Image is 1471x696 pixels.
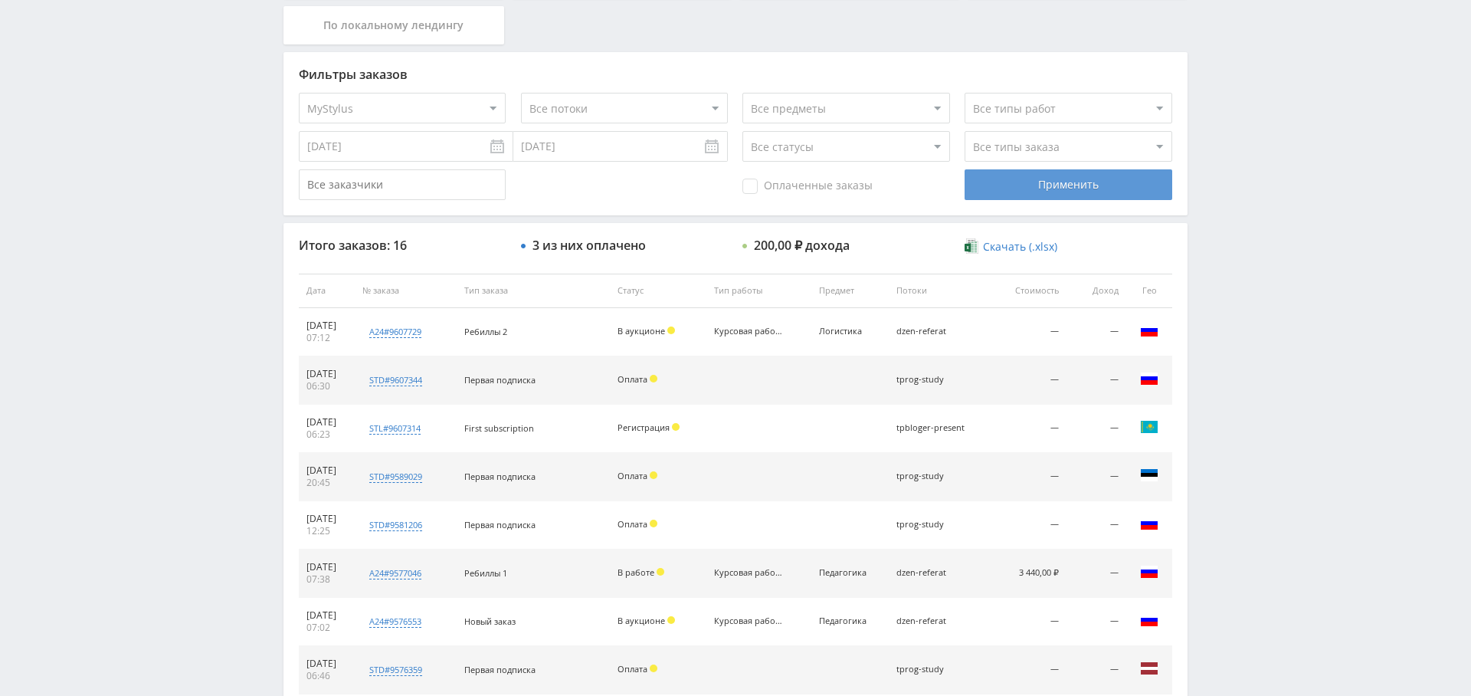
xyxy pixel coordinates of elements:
[896,471,965,481] div: tprog-study
[965,239,1057,254] a: Скачать (.xlsx)
[993,501,1066,550] td: —
[306,320,347,332] div: [DATE]
[1140,321,1158,340] img: rus.png
[650,471,657,479] span: Холд
[532,238,646,252] div: 3 из них оплачено
[306,465,347,477] div: [DATE]
[983,241,1057,253] span: Скачать (.xlsx)
[618,518,647,530] span: Оплата
[369,664,422,676] div: std#9576359
[618,325,665,337] span: В аукционе
[965,169,1171,200] div: Применить
[1066,356,1126,405] td: —
[283,6,504,44] div: По локальному лендингу
[993,646,1066,694] td: —
[618,422,670,433] span: Регистрация
[464,422,534,434] span: First subscription
[889,274,992,308] th: Потоки
[464,616,516,627] span: Новый заказ
[896,665,965,675] div: tprog-study
[1140,659,1158,678] img: lva.png
[1140,563,1158,581] img: rus.png
[819,327,882,337] div: Логистика
[369,422,421,435] div: stl#9607314
[306,561,347,573] div: [DATE]
[464,567,507,579] span: Ребиллы 1
[896,520,965,530] div: tprog-study
[306,428,347,441] div: 06:23
[369,471,422,483] div: std#9589029
[1066,274,1126,308] th: Доход
[355,274,457,308] th: № заказа
[1066,405,1126,453] td: —
[714,616,783,626] div: Курсовая работа
[1140,418,1158,436] img: kaz.png
[369,616,421,628] div: a24#9576553
[610,274,706,308] th: Статус
[1066,308,1126,356] td: —
[714,568,783,578] div: Курсовая работа
[1140,466,1158,484] img: est.png
[299,238,506,252] div: Итого заказов: 16
[993,274,1066,308] th: Стоимость
[464,326,507,337] span: Ребиллы 2
[306,525,347,537] div: 12:25
[306,477,347,489] div: 20:45
[369,326,421,338] div: a24#9607729
[306,380,347,392] div: 06:30
[1140,514,1158,533] img: rus.png
[742,179,873,194] span: Оплаченные заказы
[993,405,1066,453] td: —
[650,520,657,527] span: Холд
[896,327,965,337] div: dzen-referat
[896,375,965,385] div: tprog-study
[464,519,536,530] span: Первая подписка
[650,665,657,672] span: Холд
[369,519,422,531] div: std#9581206
[1140,611,1158,629] img: rus.png
[657,568,664,576] span: Холд
[1066,501,1126,550] td: —
[714,327,783,337] div: Курсовая работа
[306,573,347,586] div: 07:38
[306,368,347,380] div: [DATE]
[896,616,965,626] div: dzen-referat
[667,327,675,334] span: Холд
[993,453,1066,501] td: —
[457,274,610,308] th: Тип заказа
[993,356,1066,405] td: —
[754,238,850,252] div: 200,00 ₽ дохода
[819,568,882,578] div: Педагогика
[618,566,654,578] span: В работе
[618,615,665,626] span: В аукционе
[706,274,811,308] th: Тип работы
[1066,598,1126,646] td: —
[299,274,355,308] th: Дата
[618,470,647,481] span: Оплата
[1126,274,1172,308] th: Гео
[993,308,1066,356] td: —
[1066,646,1126,694] td: —
[965,238,978,254] img: xlsx
[667,616,675,624] span: Холд
[896,568,965,578] div: dzen-referat
[369,374,422,386] div: std#9607344
[299,169,506,200] input: Все заказчики
[1140,369,1158,388] img: rus.png
[811,274,889,308] th: Предмет
[369,567,421,579] div: a24#9577046
[464,471,536,482] span: Первая подписка
[306,670,347,682] div: 06:46
[618,663,647,675] span: Оплата
[1066,453,1126,501] td: —
[306,416,347,428] div: [DATE]
[896,423,965,433] div: tpbloger-present
[464,664,536,675] span: Первая подписка
[993,598,1066,646] td: —
[306,332,347,344] div: 07:12
[650,375,657,382] span: Холд
[464,374,536,386] span: Первая подписка
[993,550,1066,598] td: 3 440,00 ₽
[306,658,347,670] div: [DATE]
[306,513,347,525] div: [DATE]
